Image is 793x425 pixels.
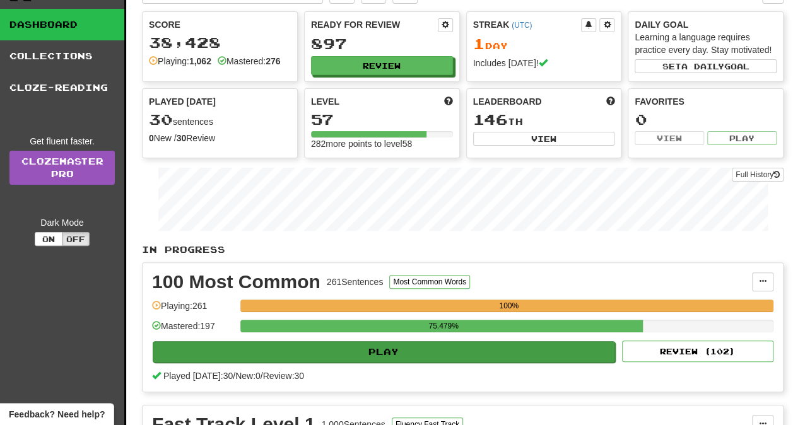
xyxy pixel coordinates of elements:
div: 0 [635,112,777,127]
div: New / Review [149,132,291,144]
strong: 0 [149,133,154,143]
div: 75.479% [244,320,643,332]
div: Includes [DATE]! [473,57,615,69]
div: Dark Mode [9,216,115,229]
div: Ready for Review [311,18,438,31]
div: Mastered: 197 [152,320,234,341]
strong: 30 [177,133,187,143]
span: 30 [149,110,173,128]
div: Playing: [149,55,211,67]
div: th [473,112,615,128]
span: Played [DATE] [149,95,216,108]
span: / [261,371,263,381]
span: a daily [681,62,724,71]
button: Review [311,56,453,75]
button: Play [153,341,615,363]
div: Get fluent faster. [9,135,115,148]
div: Favorites [635,95,777,108]
div: 38,428 [149,35,291,50]
div: sentences [149,112,291,128]
div: Learning a language requires practice every day. Stay motivated! [635,31,777,56]
button: Review (102) [622,341,773,362]
a: ClozemasterPro [9,151,115,185]
p: In Progress [142,243,784,256]
div: 282 more points to level 58 [311,137,453,150]
div: 57 [311,112,453,127]
span: / [233,371,235,381]
div: Daily Goal [635,18,777,31]
button: Most Common Words [389,275,470,289]
span: Review: 30 [263,371,304,381]
span: Played [DATE]: 30 [163,371,233,381]
span: Open feedback widget [9,408,105,421]
div: Mastered: [218,55,281,67]
div: Streak [473,18,582,31]
div: 897 [311,36,453,52]
button: Seta dailygoal [635,59,777,73]
div: 100 Most Common [152,272,320,291]
span: New: 0 [235,371,261,381]
span: 1 [473,35,485,52]
div: 100% [244,300,773,312]
div: Day [473,36,615,52]
button: View [635,131,704,145]
span: Leaderboard [473,95,542,108]
span: Score more points to level up [444,95,453,108]
button: Play [707,131,777,145]
a: (UTC) [512,21,532,30]
span: 146 [473,110,508,128]
span: This week in points, UTC [606,95,614,108]
button: Full History [732,168,784,182]
button: Off [62,232,90,246]
button: On [35,232,62,246]
span: Level [311,95,339,108]
button: View [473,132,615,146]
strong: 276 [266,56,280,66]
strong: 1,062 [189,56,211,66]
div: 261 Sentences [327,276,384,288]
div: Playing: 261 [152,300,234,320]
div: Score [149,18,291,31]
